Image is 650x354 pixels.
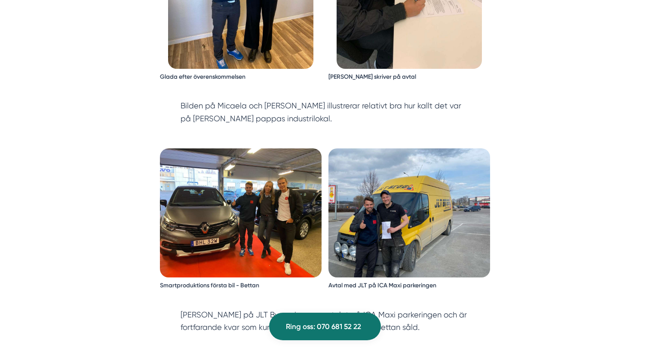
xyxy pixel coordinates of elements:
p: Smartproduktions första bil - Bettan [160,281,322,290]
p: [PERSON_NAME] skriver på avtal [328,72,490,82]
a: Ring oss: 070 681 52 22 [269,313,381,340]
p: [PERSON_NAME] på JLT Bygg signerar avtalet på ICA Maxi parkeringen och är fortfarande kvar som ku... [181,308,469,334]
span: Ring oss: 070 681 52 22 [286,321,361,332]
img: Signerar avtal på ICA Maxi parkeringen [328,148,490,277]
p: Avtal med JLT på ICA Maxi parkeringen [328,281,490,290]
p: Bilden på Micaela och [PERSON_NAME] illustrerar relativt bra hur kallt det var på [PERSON_NAME] p... [181,99,469,125]
img: Ny bil från Rolf Eriksson bil [160,148,322,277]
p: Glada efter överenskommelsen [160,72,322,82]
